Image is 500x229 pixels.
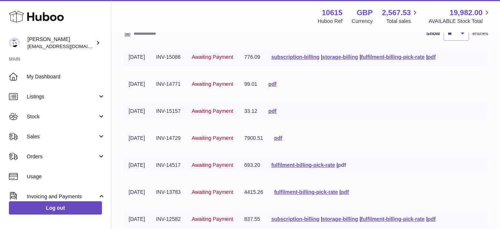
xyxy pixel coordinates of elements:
[123,183,150,201] td: [DATE]
[150,75,186,93] td: INV-14771
[150,210,186,228] td: INV-12582
[361,54,425,60] a: fulfilment-billing-pick-rate
[239,48,266,66] td: 776.09
[150,183,186,201] td: INV-13783
[9,201,102,215] a: Log out
[382,8,420,25] a: 2,567.53 Total sales
[318,18,342,25] div: Huboo Ref
[274,189,338,195] a: fulfilment-billing-pick-rate
[239,156,266,174] td: 693.20
[426,216,428,222] span: |
[150,156,186,174] td: INV-14517
[428,18,491,25] span: AVAILABLE Stock Total
[27,133,97,140] span: Sales
[352,18,373,25] div: Currency
[322,54,358,60] a: storage-billing
[27,36,94,50] div: [PERSON_NAME]
[123,156,150,174] td: [DATE]
[473,30,488,37] span: entries
[192,108,233,114] span: Awaiting Payment
[322,216,358,222] a: storage-billing
[338,162,346,168] a: pdf
[321,54,322,60] span: |
[27,193,97,200] span: Invoicing and Payments
[27,73,105,80] span: My Dashboard
[27,173,105,180] span: Usage
[428,54,436,60] a: pdf
[239,75,263,93] td: 99.01
[123,75,150,93] td: [DATE]
[426,54,428,60] span: |
[341,189,349,195] a: pdf
[360,54,361,60] span: |
[27,43,109,49] span: [EMAIL_ADDRESS][DOMAIN_NAME]
[9,37,20,48] img: fulfillment@fable.com
[450,8,483,18] span: 19,982.00
[239,210,266,228] td: 837.55
[339,189,341,195] span: |
[361,216,425,222] a: fulfilment-billing-pick-rate
[123,48,150,66] td: [DATE]
[271,162,335,168] a: fulfilment-billing-pick-rate
[239,102,263,120] td: 33.12
[337,162,338,168] span: |
[150,48,186,66] td: INV-15086
[27,93,97,100] span: Listings
[192,81,233,87] span: Awaiting Payment
[192,216,233,222] span: Awaiting Payment
[357,8,372,18] strong: GBP
[123,210,150,228] td: [DATE]
[123,102,150,120] td: [DATE]
[426,30,440,37] label: Show
[192,189,233,195] span: Awaiting Payment
[239,129,269,147] td: 7900.51
[268,108,277,114] a: pdf
[271,216,319,222] a: subscription-billing
[428,216,436,222] a: pdf
[274,135,282,141] a: pdf
[322,8,342,18] strong: 10615
[192,135,233,141] span: Awaiting Payment
[123,129,150,147] td: [DATE]
[321,216,322,222] span: |
[192,162,233,168] span: Awaiting Payment
[268,81,277,87] a: pdf
[27,113,97,120] span: Stock
[27,153,97,160] span: Orders
[360,216,361,222] span: |
[428,8,491,25] a: 19,982.00 AVAILABLE Stock Total
[382,8,411,18] span: 2,567.53
[386,18,419,25] span: Total sales
[192,54,233,60] span: Awaiting Payment
[150,102,186,120] td: INV-15157
[239,183,269,201] td: 4415.26
[271,54,319,60] a: subscription-billing
[150,129,186,147] td: INV-14729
